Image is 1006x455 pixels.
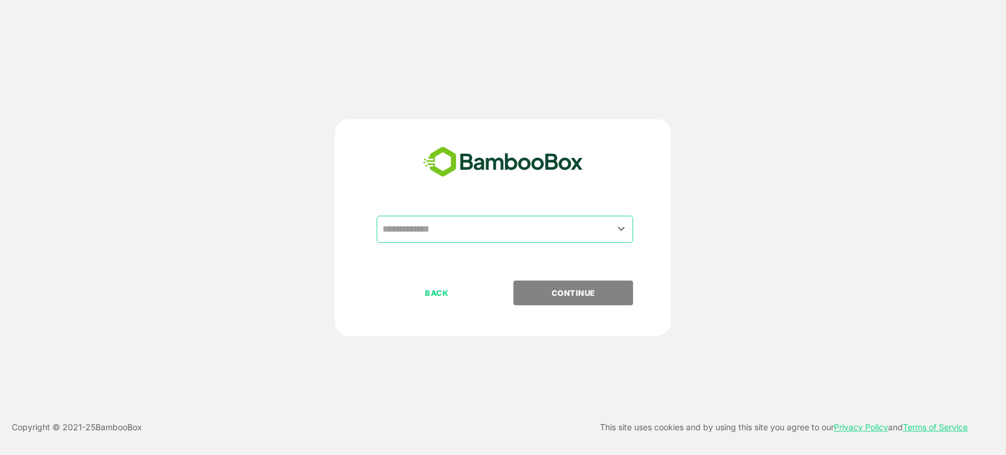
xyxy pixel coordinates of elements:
p: This site uses cookies and by using this site you agree to our and [600,420,968,434]
p: Copyright © 2021- 25 BambooBox [12,420,142,434]
a: Privacy Policy [834,422,888,432]
p: CONTINUE [514,286,632,299]
button: BACK [377,281,496,305]
button: Open [613,221,629,237]
p: BACK [378,286,496,299]
a: Terms of Service [903,422,968,432]
img: bamboobox [417,143,589,182]
button: CONTINUE [513,281,633,305]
